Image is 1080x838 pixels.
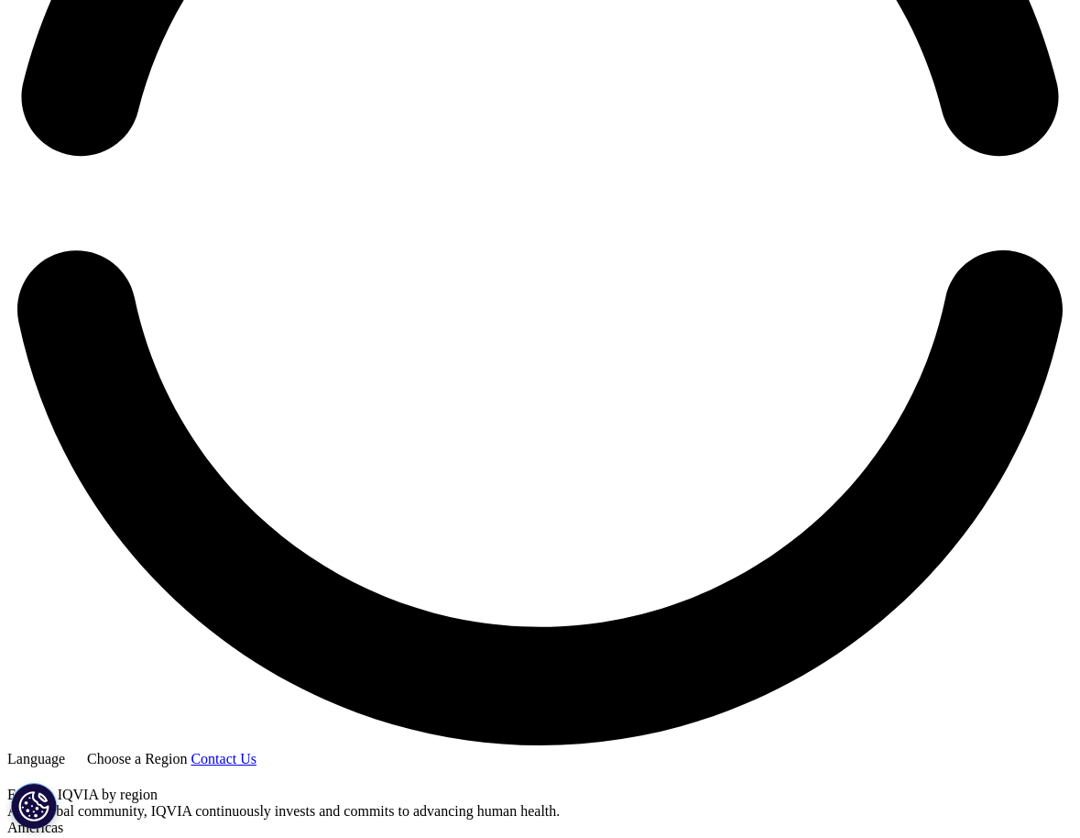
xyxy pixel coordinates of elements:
div: Explore IQVIA by region [7,787,1073,803]
div: As a global community, IQVIA continuously invests and commits to advancing human health. [7,803,1073,820]
div: Americas [7,820,1073,836]
span: Language [7,751,65,766]
a: Contact Us [191,751,256,766]
button: Cookies Settings [11,783,57,829]
span: Choose a Region [87,751,187,766]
